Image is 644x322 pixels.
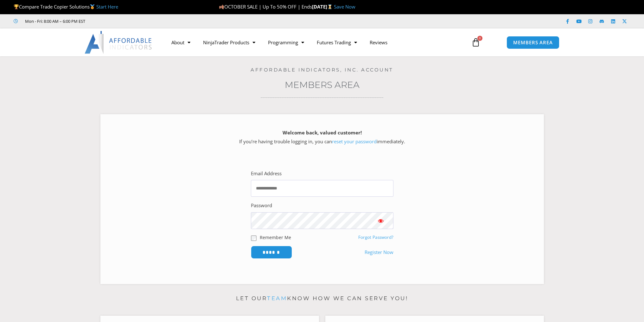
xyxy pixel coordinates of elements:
[365,248,393,257] a: Register Now
[112,128,533,146] p: If you’re having trouble logging in, you can immediately.
[197,35,262,50] a: NinjaTrader Products
[260,234,291,241] label: Remember Me
[363,35,394,50] a: Reviews
[477,36,482,41] span: 0
[14,4,19,9] img: 🏆
[334,3,355,10] a: Save Now
[267,295,287,301] a: team
[165,35,197,50] a: About
[219,4,224,9] img: 🍂
[262,35,310,50] a: Programming
[100,294,544,304] p: Let our know how we can serve you!
[94,18,189,24] iframe: Customer reviews powered by Trustpilot
[285,79,360,90] a: Members Area
[328,4,332,9] img: ⌛
[90,4,95,9] img: 🥇
[507,36,559,49] a: MEMBERS AREA
[462,33,490,52] a: 0
[368,212,393,229] button: Show password
[358,234,393,240] a: Forgot Password?
[96,3,118,10] a: Start Here
[85,31,153,54] img: LogoAI | Affordable Indicators – NinjaTrader
[165,35,464,50] nav: Menu
[251,201,272,210] label: Password
[513,40,553,45] span: MEMBERS AREA
[23,17,85,25] span: Mon - Fri: 8:00 AM – 6:00 PM EST
[14,3,118,10] span: Compare Trade Copier Solutions
[283,129,362,136] strong: Welcome back, valued customer!
[332,138,377,145] a: reset your password
[251,169,282,178] label: Email Address
[251,67,393,73] a: Affordable Indicators, Inc. Account
[312,3,334,10] strong: [DATE]
[310,35,363,50] a: Futures Trading
[219,3,312,10] span: OCTOBER SALE | Up To 50% OFF | Ends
